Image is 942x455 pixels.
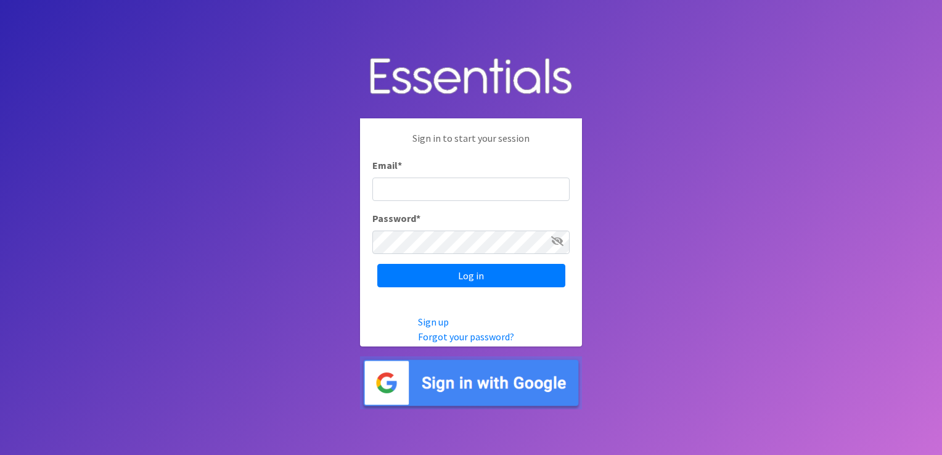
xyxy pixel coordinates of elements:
img: Human Essentials [360,46,582,109]
a: Forgot your password? [418,330,514,343]
label: Password [372,211,420,226]
p: Sign in to start your session [372,131,570,158]
img: Sign in with Google [360,356,582,410]
abbr: required [416,212,420,224]
label: Email [372,158,402,173]
abbr: required [398,159,402,171]
a: Sign up [418,316,449,328]
input: Log in [377,264,565,287]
